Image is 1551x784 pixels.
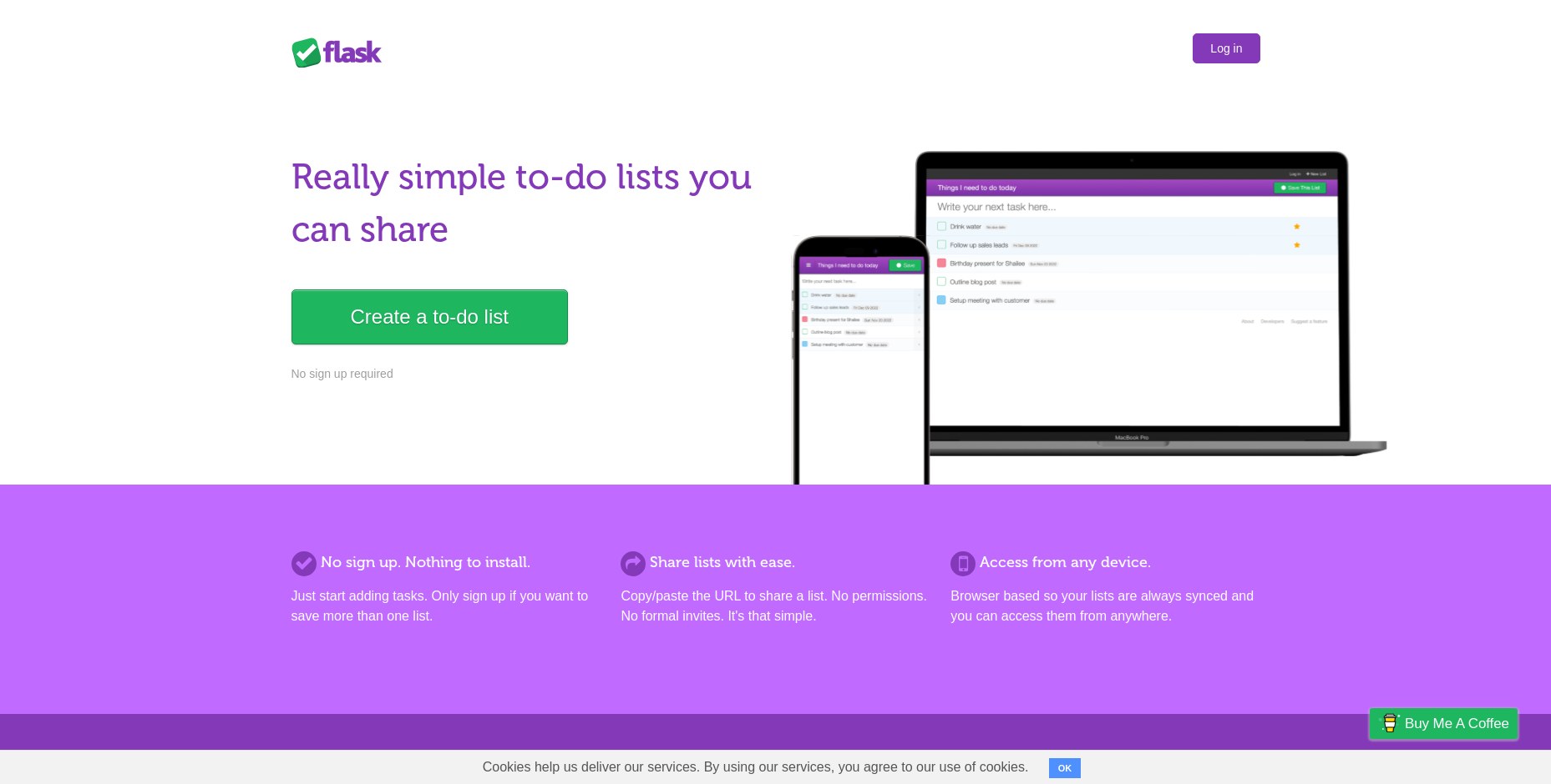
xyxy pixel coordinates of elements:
[1370,708,1518,739] a: Buy me a coffee
[1193,33,1260,63] a: Log in
[291,289,568,344] a: Create a to-do list
[291,586,601,626] p: Just start adding tasks. Only sign up if you want to save more than one list.
[950,551,1260,574] h2: Access from any device.
[950,586,1260,626] p: Browser based so your lists are always synced and you can access them from anywhere.
[621,551,930,574] h2: Share lists with ease.
[291,551,601,574] h2: No sign up. Nothing to install.
[291,365,766,383] p: No sign up required
[291,38,392,68] div: Flask Lists
[1049,758,1082,778] button: OK
[1378,709,1401,737] img: Buy me a coffee
[466,751,1046,784] span: Cookies help us deliver our services. By using our services, you agree to our use of cookies.
[621,586,930,626] p: Copy/paste the URL to share a list. No permissions. No formal invites. It's that simple.
[291,151,766,256] h1: Really simple to-do lists you can share
[1405,709,1509,738] span: Buy me a coffee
